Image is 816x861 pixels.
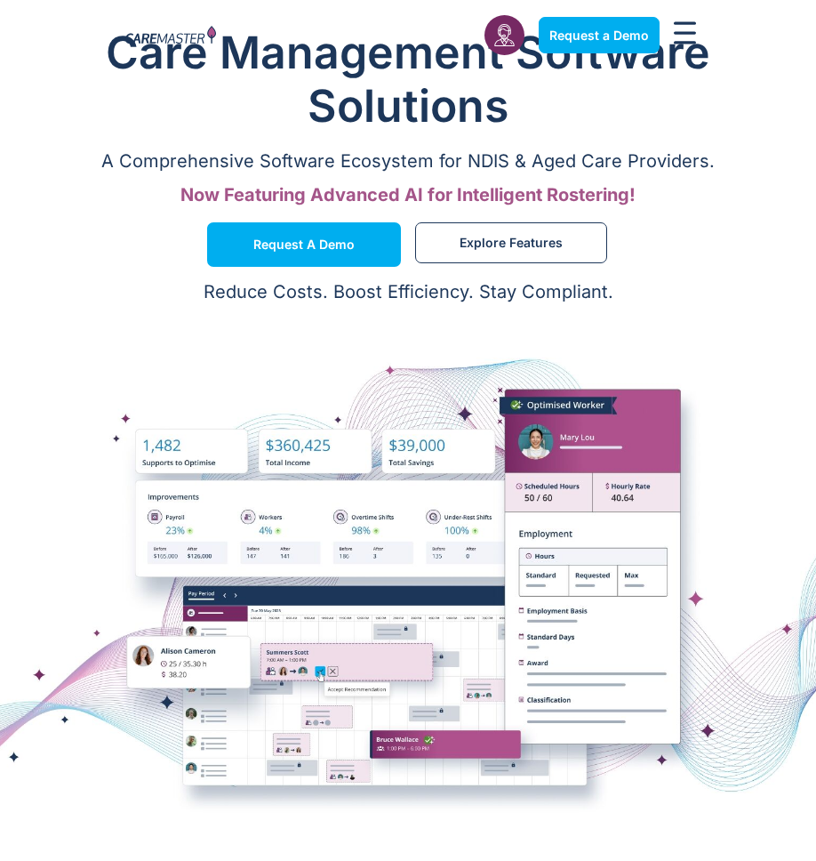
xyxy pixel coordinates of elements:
[18,150,798,172] p: A Comprehensive Software Ecosystem for NDIS & Aged Care Providers.
[415,222,607,263] a: Explore Features
[539,17,660,53] a: Request a Demo
[11,281,805,302] p: Reduce Costs. Boost Efficiency. Stay Compliant.
[674,21,696,48] div: Menu Toggle
[125,26,216,46] img: CareMaster Logo
[460,238,563,247] span: Explore Features
[253,240,355,249] span: Request a Demo
[180,184,636,205] span: Now Featuring Advanced AI for Intelligent Rostering!
[549,28,649,43] span: Request a Demo
[18,26,798,133] h1: Care Management Software Solutions
[207,222,401,267] a: Request a Demo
